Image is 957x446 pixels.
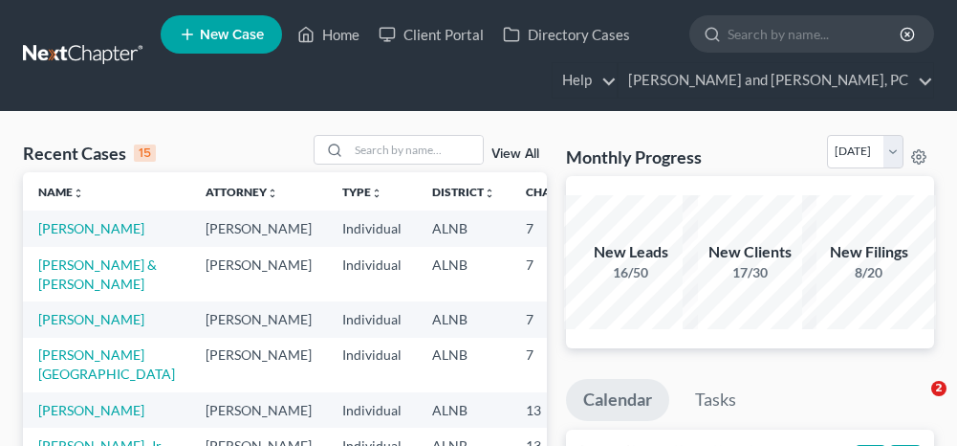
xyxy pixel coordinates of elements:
a: [PERSON_NAME] [38,220,144,236]
span: New Case [200,28,264,42]
a: Attorneyunfold_more [206,185,278,199]
td: [PERSON_NAME] [190,301,327,337]
div: New Filings [802,241,936,263]
h3: Monthly Progress [566,145,702,168]
div: 16/50 [564,263,698,282]
td: [PERSON_NAME] [190,338,327,392]
td: ALNB [417,211,511,246]
a: [PERSON_NAME][GEOGRAPHIC_DATA] [38,346,175,382]
td: [PERSON_NAME] [190,211,327,246]
td: 7 [511,301,606,337]
td: Individual [327,392,417,428]
a: Directory Cases [493,17,640,52]
a: Client Portal [369,17,493,52]
a: Typeunfold_more [342,185,382,199]
a: Calendar [566,379,669,421]
td: 13 [511,392,606,428]
a: View All [491,147,539,161]
td: [PERSON_NAME] [190,247,327,301]
td: ALNB [417,301,511,337]
i: unfold_more [371,188,382,199]
span: 2 [931,381,946,396]
a: [PERSON_NAME] [38,311,144,327]
i: unfold_more [267,188,278,199]
div: New Clients [683,241,816,263]
div: 17/30 [683,263,816,282]
div: New Leads [564,241,698,263]
a: Help [553,63,617,98]
td: 7 [511,211,606,246]
input: Search by name... [728,16,903,52]
a: Nameunfold_more [38,185,84,199]
iframe: Intercom live chat [892,381,938,427]
td: 7 [511,338,606,392]
td: Individual [327,247,417,301]
a: Districtunfold_more [432,185,495,199]
td: ALNB [417,338,511,392]
input: Search by name... [349,136,483,164]
i: unfold_more [484,188,495,199]
a: [PERSON_NAME] and [PERSON_NAME], PC [619,63,933,98]
td: ALNB [417,247,511,301]
td: Individual [327,211,417,246]
i: unfold_more [73,188,84,199]
a: Tasks [678,379,753,421]
div: 8/20 [802,263,936,282]
a: Chapterunfold_more [526,185,591,199]
a: [PERSON_NAME] & [PERSON_NAME] [38,256,157,292]
div: Recent Cases [23,142,156,165]
td: [PERSON_NAME] [190,392,327,428]
td: ALNB [417,392,511,428]
td: Individual [327,301,417,337]
td: Individual [327,338,417,392]
td: 7 [511,247,606,301]
a: Home [288,17,369,52]
a: [PERSON_NAME] [38,402,144,418]
div: 15 [134,145,156,162]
